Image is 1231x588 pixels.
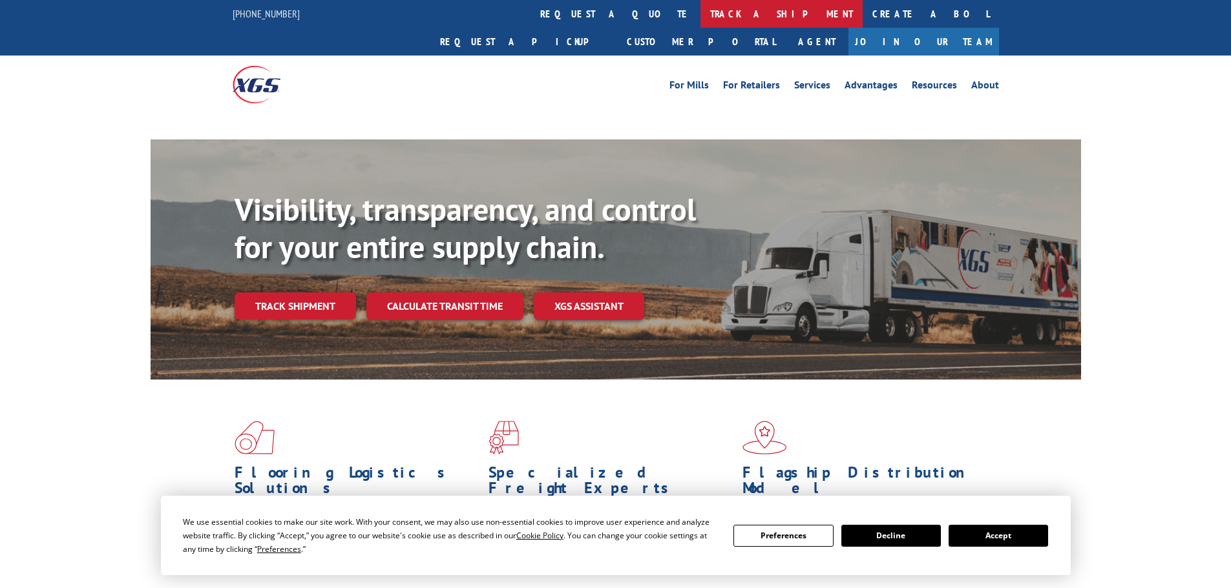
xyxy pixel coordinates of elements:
[235,189,696,267] b: Visibility, transparency, and control for your entire supply chain.
[534,292,644,320] a: XGS ASSISTANT
[257,543,301,554] span: Preferences
[841,525,941,547] button: Decline
[235,292,356,319] a: Track shipment
[723,80,780,94] a: For Retailers
[366,292,523,320] a: Calculate transit time
[233,7,300,20] a: [PHONE_NUMBER]
[183,515,718,556] div: We use essential cookies to make our site work. With your consent, we may also use non-essential ...
[235,465,479,502] h1: Flooring Logistics Solutions
[669,80,709,94] a: For Mills
[516,530,563,541] span: Cookie Policy
[794,80,830,94] a: Services
[971,80,999,94] a: About
[235,421,275,454] img: xgs-icon-total-supply-chain-intelligence-red
[848,28,999,56] a: Join Our Team
[845,80,898,94] a: Advantages
[912,80,957,94] a: Resources
[489,465,733,502] h1: Specialized Freight Experts
[742,421,787,454] img: xgs-icon-flagship-distribution-model-red
[489,421,519,454] img: xgs-icon-focused-on-flooring-red
[785,28,848,56] a: Agent
[742,465,987,502] h1: Flagship Distribution Model
[949,525,1048,547] button: Accept
[617,28,785,56] a: Customer Portal
[733,525,833,547] button: Preferences
[161,496,1071,575] div: Cookie Consent Prompt
[430,28,617,56] a: Request a pickup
